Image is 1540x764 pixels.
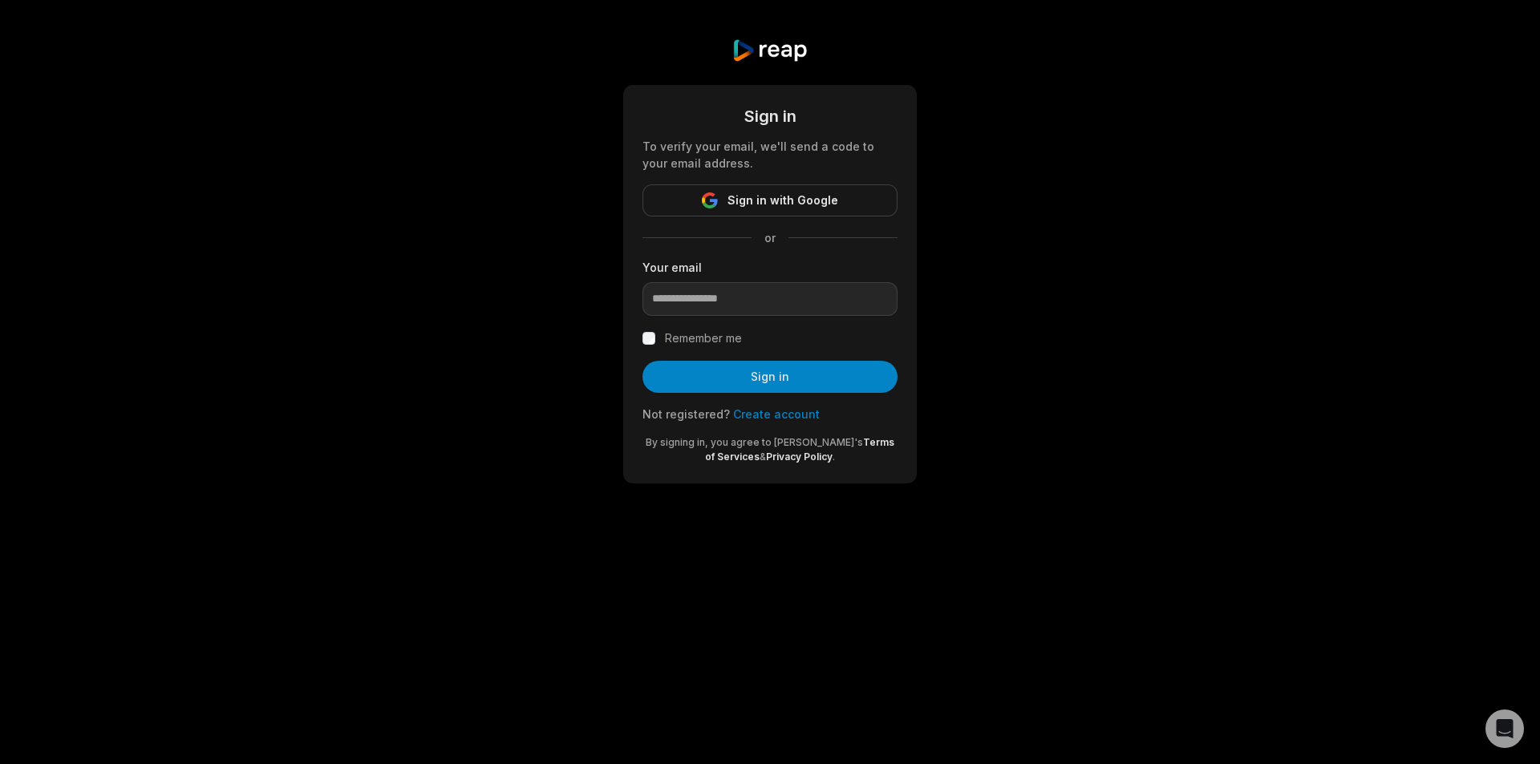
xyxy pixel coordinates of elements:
[760,451,766,463] span: &
[665,329,742,348] label: Remember me
[731,38,808,63] img: reap
[752,229,788,246] span: or
[642,361,898,393] button: Sign in
[733,407,820,421] a: Create account
[727,191,838,210] span: Sign in with Google
[642,184,898,216] button: Sign in with Google
[1485,709,1524,748] div: Open Intercom Messenger
[705,436,894,463] a: Terms of Services
[642,259,898,276] label: Your email
[646,436,863,448] span: By signing in, you agree to [PERSON_NAME]'s
[642,138,898,172] div: To verify your email, we'll send a code to your email address.
[642,407,730,421] span: Not registered?
[833,451,835,463] span: .
[642,104,898,128] div: Sign in
[766,451,833,463] a: Privacy Policy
